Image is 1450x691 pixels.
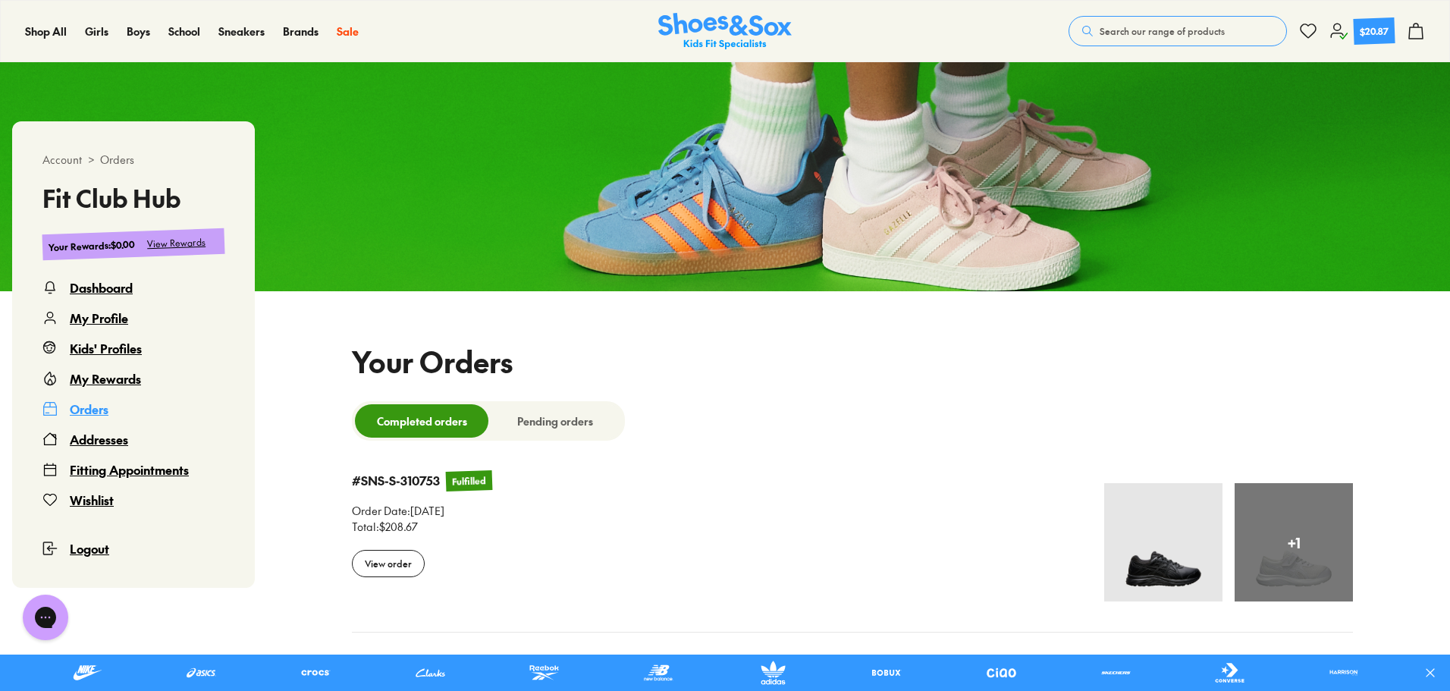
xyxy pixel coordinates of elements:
[1360,24,1389,38] div: $20.87
[70,309,128,327] div: My Profile
[218,24,265,39] a: Sneakers
[70,491,114,509] div: Wishlist
[127,24,150,39] a: Boys
[352,519,492,535] div: Total : $208.67
[70,369,141,388] div: My Rewards
[42,369,224,388] a: My Rewards
[42,521,224,558] button: Logout
[42,309,224,327] a: My Profile
[168,24,200,39] a: School
[1104,483,1222,601] img: 11_e2408b0d-d90a-4918-9af2-7f50c57e1f4f.jpg
[70,400,108,418] div: Orders
[49,237,136,254] div: Your Rewards : $0.00
[1288,532,1301,553] div: + 1
[70,278,133,297] div: Dashboard
[42,430,224,448] a: Addresses
[25,24,67,39] a: Shop All
[42,186,224,210] h3: Fit Club Hub
[147,235,206,251] div: View Rewards
[42,491,224,509] a: Wishlist
[70,339,142,357] div: Kids' Profiles
[658,13,792,50] a: Shoes & Sox
[70,430,128,448] div: Addresses
[42,278,224,297] a: Dashboard
[42,460,224,479] a: Fitting Appointments
[1329,18,1395,44] a: $20.87
[352,550,425,577] div: View order
[42,400,224,418] a: Orders
[100,152,134,168] span: Orders
[658,13,792,50] img: SNS_Logo_Responsive.svg
[85,24,108,39] a: Girls
[42,339,224,357] a: Kids' Profiles
[1100,24,1225,38] span: Search our range of products
[1069,16,1287,46] button: Search our range of products
[283,24,319,39] a: Brands
[70,540,109,557] span: Logout
[70,460,189,479] div: Fitting Appointments
[88,152,94,168] span: >
[352,473,440,489] div: #SNS-S-310753
[337,24,359,39] a: Sale
[352,340,513,383] h1: Your Orders
[452,473,487,488] div: Fulfilled
[42,152,82,168] span: Account
[352,503,492,519] div: Order Date : [DATE]
[15,589,76,645] iframe: Gorgias live chat messenger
